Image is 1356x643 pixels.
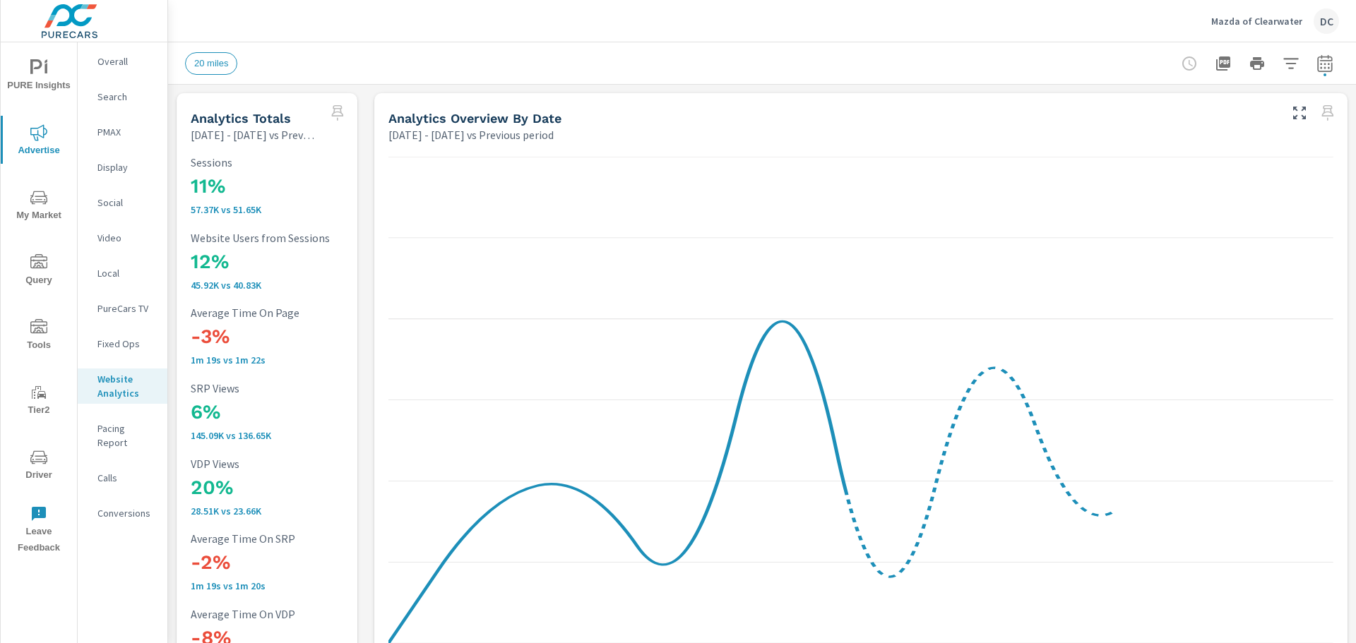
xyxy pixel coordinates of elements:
[191,306,377,319] p: Average Time On Page
[97,231,156,245] p: Video
[191,325,377,349] h3: -3%
[191,204,377,215] p: 57,370 vs 51,653
[1209,49,1237,78] button: "Export Report to PDF"
[191,580,377,591] p: 1m 19s vs 1m 20s
[191,382,377,395] p: SRP Views
[191,457,377,470] p: VDP Views
[191,476,377,500] h3: 20%
[191,126,315,143] p: [DATE] - [DATE] vs Previous period
[326,102,349,124] span: Select a preset date range to save this widget
[78,418,167,453] div: Pacing Report
[78,263,167,284] div: Local
[78,121,167,143] div: PMAX
[97,125,156,139] p: PMAX
[78,227,167,248] div: Video
[97,160,156,174] p: Display
[5,449,73,483] span: Driver
[5,124,73,159] span: Advertise
[78,192,167,213] div: Social
[5,505,73,556] span: Leave Feedback
[5,319,73,354] span: Tools
[191,174,377,198] h3: 11%
[78,368,167,404] div: Website Analytics
[97,506,156,520] p: Conversions
[191,354,377,366] p: 1m 19s vs 1m 22s
[1314,8,1339,34] div: DC
[186,58,237,68] span: 20 miles
[1311,49,1339,78] button: Select Date Range
[191,551,377,575] h3: -2%
[1288,102,1311,124] button: Make Fullscreen
[78,503,167,524] div: Conversions
[5,189,73,224] span: My Market
[97,90,156,104] p: Search
[191,156,377,169] p: Sessions
[78,157,167,178] div: Display
[78,86,167,107] div: Search
[191,532,377,545] p: Average Time On SRP
[191,505,377,517] p: 28,508 vs 23,664
[97,54,156,68] p: Overall
[1243,49,1271,78] button: Print Report
[78,51,167,72] div: Overall
[97,337,156,351] p: Fixed Ops
[78,333,167,354] div: Fixed Ops
[78,467,167,488] div: Calls
[1,42,77,562] div: nav menu
[5,59,73,94] span: PURE Insights
[1211,15,1302,28] p: Mazda of Clearwater
[97,421,156,450] p: Pacing Report
[191,250,377,274] h3: 12%
[191,111,291,126] h5: Analytics Totals
[5,254,73,289] span: Query
[97,196,156,210] p: Social
[97,372,156,400] p: Website Analytics
[191,400,377,424] h3: 6%
[78,298,167,319] div: PureCars TV
[5,384,73,419] span: Tier2
[191,608,377,620] p: Average Time On VDP
[97,471,156,485] p: Calls
[1277,49,1305,78] button: Apply Filters
[191,280,377,291] p: 45,920 vs 40,829
[1316,102,1339,124] span: Select a preset date range to save this widget
[191,430,377,441] p: 145,091 vs 136,647
[388,111,561,126] h5: Analytics Overview By Date
[97,266,156,280] p: Local
[388,126,554,143] p: [DATE] - [DATE] vs Previous period
[191,232,377,244] p: Website Users from Sessions
[97,301,156,316] p: PureCars TV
